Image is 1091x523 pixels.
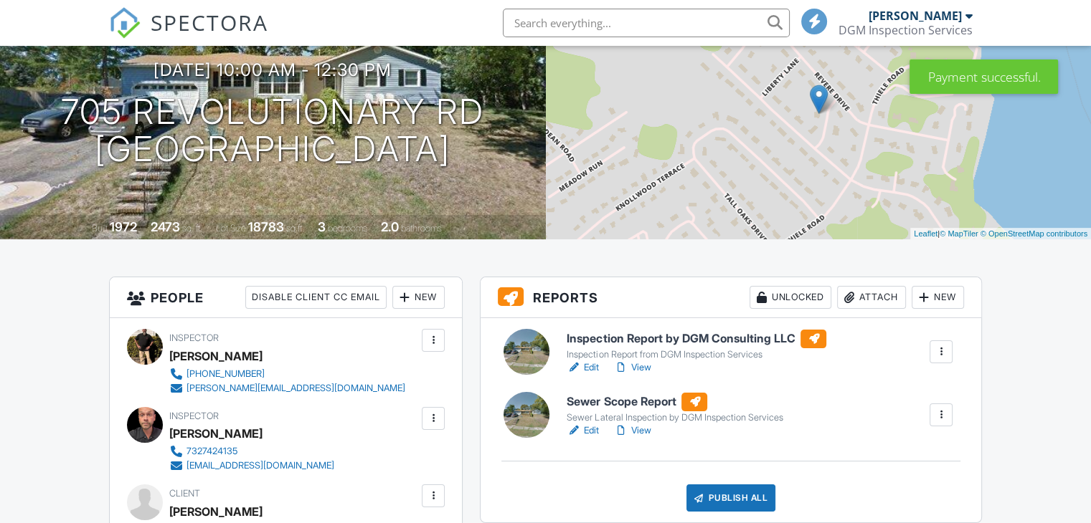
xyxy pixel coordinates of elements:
h3: People [110,277,462,318]
h1: 705 Revolutionary Rd [GEOGRAPHIC_DATA] [61,93,484,169]
a: Inspection Report by DGM Consulting LLC Inspection Report from DGM Inspection Services [567,330,826,361]
div: Attach [837,286,906,309]
input: Search everything... [503,9,790,37]
a: SPECTORA [109,19,268,49]
div: [PERSON_NAME] [169,423,263,444]
div: DGM Inspection Services [839,23,973,37]
a: © OpenStreetMap contributors [981,229,1087,238]
a: Leaflet [914,229,937,238]
div: 2.0 [381,219,399,234]
div: [PHONE_NUMBER] [186,368,265,380]
div: 7327424135 [186,446,237,457]
span: bathrooms [401,223,442,234]
span: Inspector [169,411,219,421]
div: New [912,286,964,309]
div: 3 [318,219,326,234]
div: [EMAIL_ADDRESS][DOMAIN_NAME] [186,460,334,471]
div: [PERSON_NAME] [869,9,962,23]
a: [PHONE_NUMBER] [169,367,405,381]
a: [EMAIL_ADDRESS][DOMAIN_NAME] [169,459,334,473]
div: New [392,286,445,309]
a: View [613,360,651,375]
div: [PERSON_NAME] [169,501,263,522]
div: 2473 [151,219,180,234]
h3: [DATE] 10:00 am - 12:30 pm [154,60,392,80]
span: Lot Size [216,223,246,234]
h6: Inspection Report by DGM Consulting LLC [567,330,826,348]
div: Unlocked [750,286,831,309]
a: © MapTiler [940,229,978,238]
div: Disable Client CC Email [245,286,387,309]
a: Edit [567,423,599,438]
div: | [910,228,1091,240]
span: bedrooms [328,223,367,234]
a: 7327424135 [169,444,334,459]
span: sq.ft. [286,223,304,234]
a: Edit [567,360,599,375]
a: Sewer Scope Report Sewer Lateral Inspection by DGM Inspection Services [567,393,783,424]
span: Inspector [169,332,219,343]
span: SPECTORA [151,7,268,37]
div: 1972 [110,219,137,234]
div: [PERSON_NAME][EMAIL_ADDRESS][DOMAIN_NAME] [186,383,405,394]
span: Built [92,223,108,234]
div: Inspection Report from DGM Inspection Services [567,349,826,360]
h3: Reports [481,277,981,318]
img: The Best Home Inspection Software - Spectora [109,7,141,39]
div: Sewer Lateral Inspection by DGM Inspection Services [567,412,783,423]
div: Publish All [686,484,776,512]
span: Client [169,488,200,499]
div: [PERSON_NAME] [169,345,263,367]
div: 18783 [248,219,284,234]
h6: Sewer Scope Report [567,393,783,411]
span: sq. ft. [182,223,202,234]
a: View [613,423,651,438]
a: [PERSON_NAME][EMAIL_ADDRESS][DOMAIN_NAME] [169,381,405,395]
div: Payment successful. [910,59,1058,94]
